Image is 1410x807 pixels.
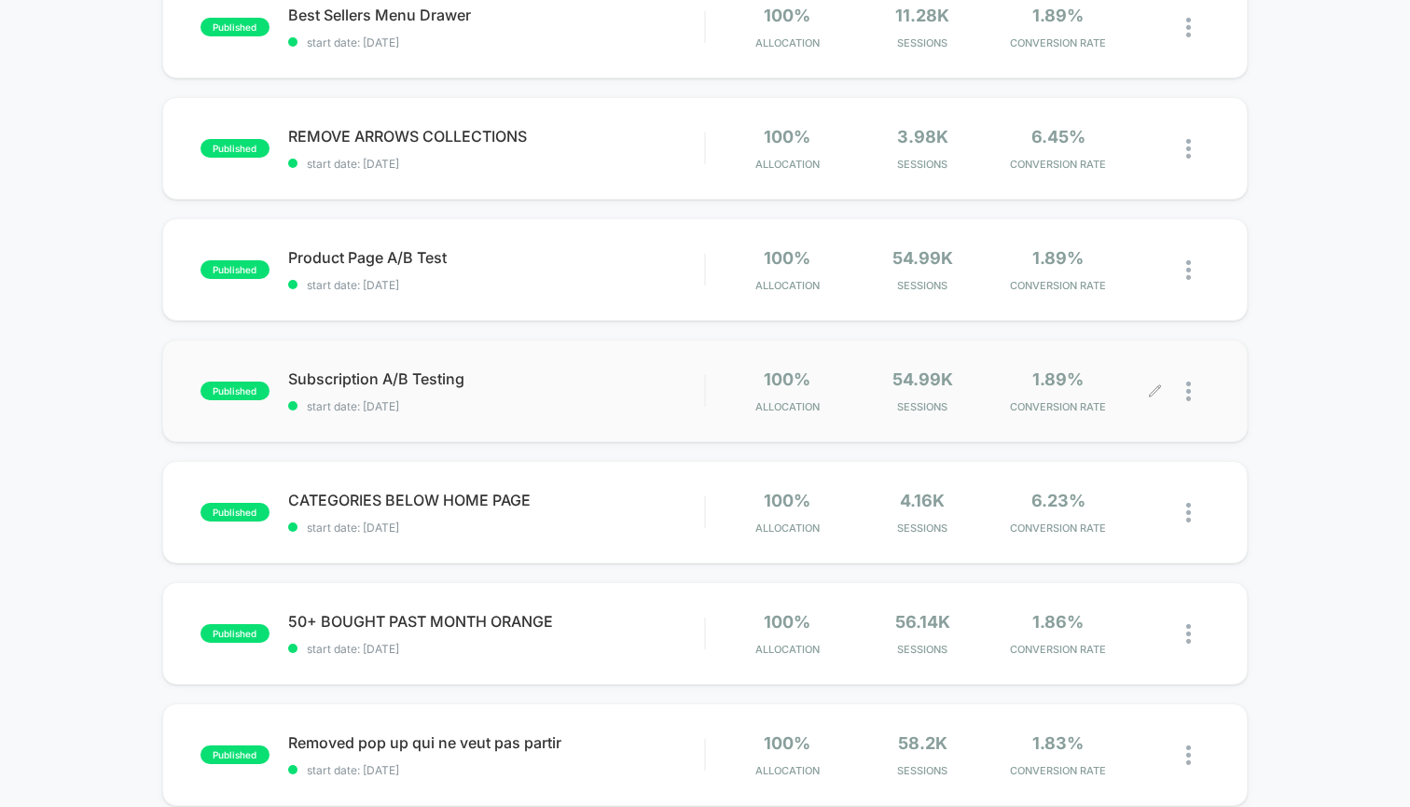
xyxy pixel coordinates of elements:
[200,624,270,643] span: published
[1032,733,1084,753] span: 1.83%
[200,503,270,522] span: published
[764,612,810,632] span: 100%
[892,248,953,268] span: 54.99k
[860,764,986,777] span: Sessions
[200,745,270,764] span: published
[288,763,704,777] span: start date: [DATE]
[1031,127,1085,146] span: 6.45%
[764,248,810,268] span: 100%
[764,127,810,146] span: 100%
[995,279,1121,292] span: CONVERSION RATE
[1032,6,1084,25] span: 1.89%
[1186,139,1191,159] img: close
[860,643,986,656] span: Sessions
[288,6,704,24] span: Best Sellers Menu Drawer
[288,157,704,171] span: start date: [DATE]
[200,139,270,158] span: published
[1032,248,1084,268] span: 1.89%
[1032,369,1084,389] span: 1.89%
[860,279,986,292] span: Sessions
[1186,624,1191,644] img: close
[860,36,986,49] span: Sessions
[200,260,270,279] span: published
[1186,503,1191,522] img: close
[892,369,953,389] span: 54.99k
[860,522,986,535] span: Sessions
[764,491,810,510] span: 100%
[1031,491,1085,510] span: 6.23%
[995,522,1121,535] span: CONVERSION RATE
[755,522,820,535] span: Allocation
[288,278,704,292] span: start date: [DATE]
[895,6,949,25] span: 11.28k
[288,733,704,752] span: Removed pop up qui ne veut pas partir
[288,521,704,535] span: start date: [DATE]
[755,400,820,413] span: Allocation
[755,643,820,656] span: Allocation
[288,369,704,388] span: Subscription A/B Testing
[755,279,820,292] span: Allocation
[1186,18,1191,37] img: close
[860,158,986,171] span: Sessions
[897,127,948,146] span: 3.98k
[288,248,704,267] span: Product Page A/B Test
[288,642,704,656] span: start date: [DATE]
[995,643,1121,656] span: CONVERSION RATE
[288,399,704,413] span: start date: [DATE]
[755,158,820,171] span: Allocation
[764,733,810,753] span: 100%
[995,158,1121,171] span: CONVERSION RATE
[288,491,704,509] span: CATEGORIES BELOW HOME PAGE
[995,36,1121,49] span: CONVERSION RATE
[200,18,270,36] span: published
[288,35,704,49] span: start date: [DATE]
[1186,382,1191,401] img: close
[755,764,820,777] span: Allocation
[288,127,704,146] span: REMOVE ARROWS COLLECTIONS
[1032,612,1084,632] span: 1.86%
[764,6,810,25] span: 100%
[755,36,820,49] span: Allocation
[200,382,270,400] span: published
[764,369,810,389] span: 100%
[900,491,945,510] span: 4.16k
[895,612,950,632] span: 56.14k
[995,764,1121,777] span: CONVERSION RATE
[1186,260,1191,280] img: close
[288,612,704,631] span: 50+ BOUGHT PAST MONTH ORANGE
[995,400,1121,413] span: CONVERSION RATE
[1186,745,1191,765] img: close
[860,400,986,413] span: Sessions
[898,733,947,753] span: 58.2k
